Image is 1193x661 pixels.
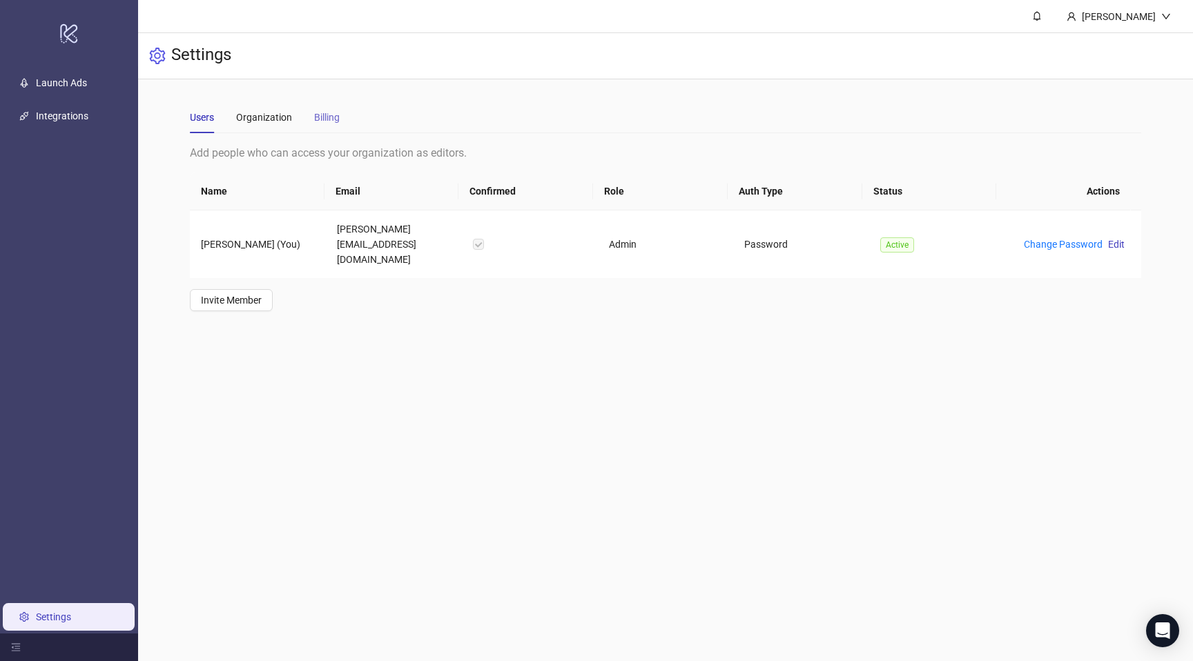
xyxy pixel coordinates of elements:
th: Auth Type [728,172,862,210]
div: Billing [314,110,340,125]
span: setting [149,48,166,64]
a: Change Password [1024,239,1103,250]
td: Password [733,210,869,278]
div: Open Intercom Messenger [1146,614,1179,647]
th: Status [862,172,997,210]
span: down [1161,12,1171,21]
td: [PERSON_NAME][EMAIL_ADDRESS][DOMAIN_NAME] [326,210,462,278]
h3: Settings [171,44,231,68]
a: Launch Ads [36,77,87,88]
th: Role [593,172,728,210]
th: Email [324,172,459,210]
td: [PERSON_NAME] (You) [190,210,326,278]
span: user [1067,12,1076,21]
button: Invite Member [190,289,273,311]
div: Add people who can access your organization as editors. [190,144,1141,161]
td: Admin [598,210,734,278]
div: Users [190,110,214,125]
th: Name [190,172,324,210]
a: Integrations [36,110,88,121]
span: bell [1032,11,1042,21]
span: menu-fold [11,642,21,652]
span: Active [880,237,914,253]
th: Confirmed [458,172,593,210]
a: Settings [36,611,71,622]
span: Invite Member [201,295,262,306]
button: Edit [1103,236,1130,253]
div: Organization [236,110,292,125]
span: Edit [1108,239,1125,250]
th: Actions [996,172,1131,210]
div: [PERSON_NAME] [1076,9,1161,24]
